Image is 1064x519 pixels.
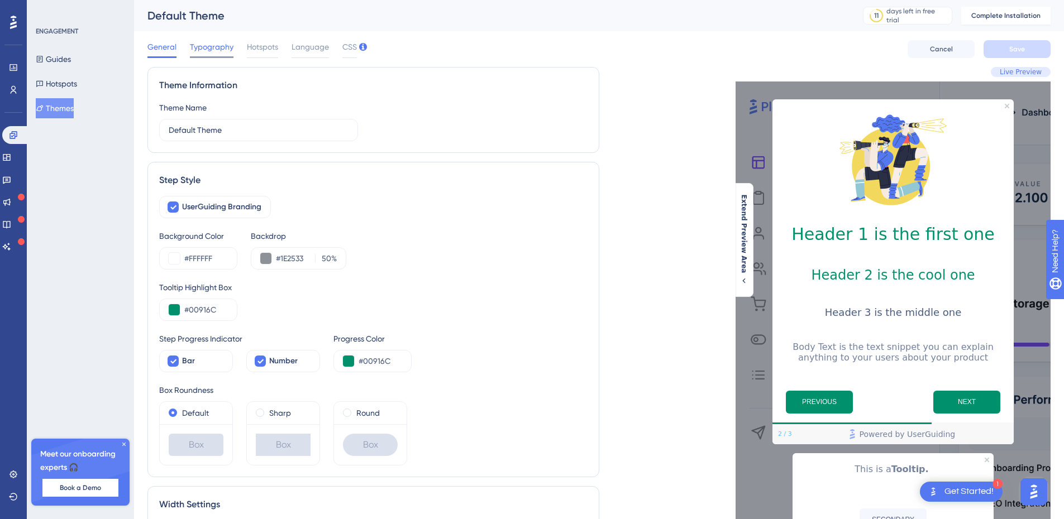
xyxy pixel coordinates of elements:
button: Extend Preview Area [735,194,753,285]
div: ENGAGEMENT [36,27,78,36]
h1: Header 1 is the first one [781,224,1005,244]
button: Hotspots [36,74,77,94]
span: Number [269,354,298,368]
span: Meet our onboarding experts 🎧 [40,448,121,474]
div: Step Style [159,174,588,187]
span: Book a Demo [60,483,101,492]
div: Theme Information [159,79,588,92]
div: Box Roundness [159,383,588,397]
h2: Header 2 is the cool one [781,267,1005,283]
div: Default Theme [147,8,835,23]
div: days left in free trial [886,7,948,25]
div: 11 [874,11,879,20]
span: CSS [342,40,357,54]
iframe: UserGuiding AI Assistant Launcher [1017,475,1051,508]
div: Open Get Started! checklist, remaining modules: 1 [920,482,1003,502]
span: Live Preview [1000,68,1042,76]
div: Theme Name [159,101,207,114]
span: Powered by UserGuiding [860,427,956,441]
button: Previous [786,391,853,414]
b: Tooltip. [891,464,929,474]
div: Backdrop [251,229,346,243]
span: Bar [182,354,195,368]
button: Save [984,40,1051,58]
button: Cancel [908,40,975,58]
div: Close Preview [1005,104,1009,108]
div: Step Progress Indicator [159,332,320,345]
div: Footer [772,424,1014,444]
h3: Header 3 is the middle one [781,306,1005,318]
div: Box [169,434,223,456]
div: Width Settings [159,498,588,511]
span: Language [292,40,329,54]
p: This is a [801,462,985,477]
span: Complete Installation [971,11,1041,20]
label: Default [182,406,209,420]
input: Theme Name [169,124,349,136]
label: Sharp [269,406,291,420]
div: 1 [993,479,1003,489]
div: Tooltip Highlight Box [159,281,588,294]
img: launcher-image-alternative-text [927,485,940,498]
button: Themes [36,98,74,118]
span: Typography [190,40,233,54]
label: Round [356,406,380,420]
div: Close Preview [985,458,989,462]
span: UserGuiding Branding [182,200,261,214]
div: Box [343,434,398,456]
div: Step 2 of 3 [778,430,792,439]
span: Need Help? [26,3,70,16]
span: Save [1009,45,1025,54]
span: General [147,40,176,54]
button: Next [933,391,1000,414]
p: Body Text is the text snippet you can explain anything to your users about your product [781,342,1005,363]
div: Progress Color [333,332,412,345]
span: Extend Preview Area [739,194,748,273]
button: Book a Demo [42,479,118,497]
label: % [315,252,337,265]
div: Box [256,434,311,456]
div: Get Started! [944,486,994,498]
img: Modal Media [837,104,949,215]
span: Cancel [930,45,953,54]
div: Background Color [159,229,237,243]
input: % [319,252,331,265]
button: Guides [36,49,71,69]
button: Complete Installation [961,7,1051,25]
span: Hotspots [247,40,278,54]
